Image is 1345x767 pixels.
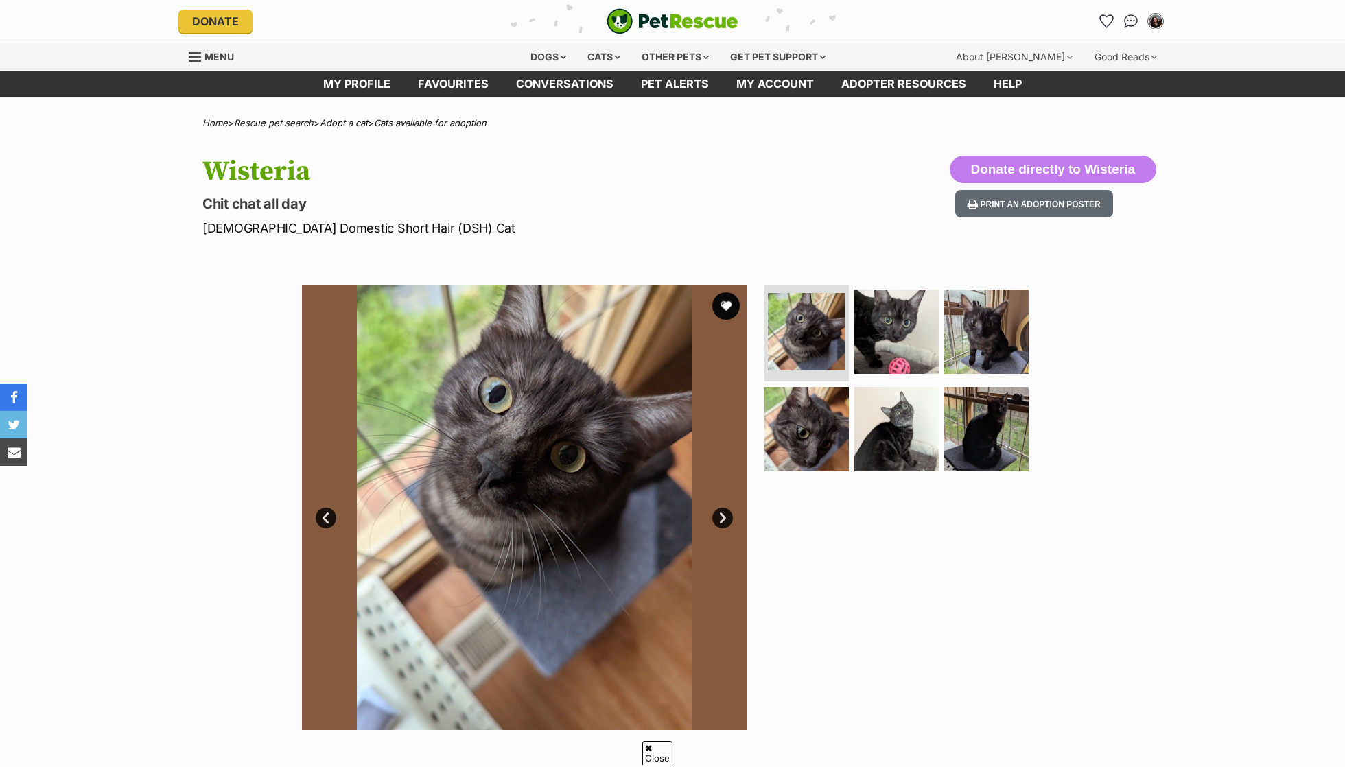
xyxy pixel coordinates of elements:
[627,71,723,97] a: Pet alerts
[578,43,630,71] div: Cats
[202,156,783,187] h1: Wisteria
[189,43,244,68] a: Menu
[1095,10,1167,32] ul: Account quick links
[374,117,487,128] a: Cats available for adoption
[202,219,783,237] p: [DEMOGRAPHIC_DATA] Domestic Short Hair (DSH) Cat
[764,387,849,471] img: Photo of Wisteria
[1120,10,1142,32] a: Conversations
[234,117,314,128] a: Rescue pet search
[1095,10,1117,32] a: Favourites
[1145,10,1167,32] button: My account
[768,293,845,370] img: Photo of Wisteria
[712,292,740,320] button: favourite
[854,290,939,374] img: Photo of Wisteria
[168,118,1177,128] div: > > >
[632,43,718,71] div: Other pets
[502,71,627,97] a: conversations
[309,71,404,97] a: My profile
[607,8,738,34] img: logo-cat-932fe2b9b8326f06289b0f2fb663e598f794de774fb13d1741a6617ecf9a85b4.svg
[204,51,234,62] span: Menu
[1124,14,1138,28] img: chat-41dd97257d64d25036548639549fe6c8038ab92f7586957e7f3b1b290dea8141.svg
[946,43,1082,71] div: About [PERSON_NAME]
[980,71,1036,97] a: Help
[316,508,336,528] a: Prev
[404,71,502,97] a: Favourites
[955,190,1113,218] button: Print an adoption poster
[1149,14,1162,28] img: Duong Do (Freya) profile pic
[723,71,828,97] a: My account
[202,194,783,213] p: Chit chat all day
[828,71,980,97] a: Adopter resources
[607,8,738,34] a: PetRescue
[854,387,939,471] img: Photo of Wisteria
[302,285,747,730] img: Photo of Wisteria
[642,741,672,765] span: Close
[178,10,253,33] a: Donate
[1085,43,1167,71] div: Good Reads
[712,508,733,528] a: Next
[320,117,368,128] a: Adopt a cat
[202,117,228,128] a: Home
[944,290,1029,374] img: Photo of Wisteria
[944,387,1029,471] img: Photo of Wisteria
[521,43,576,71] div: Dogs
[950,156,1157,183] button: Donate directly to Wisteria
[721,43,835,71] div: Get pet support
